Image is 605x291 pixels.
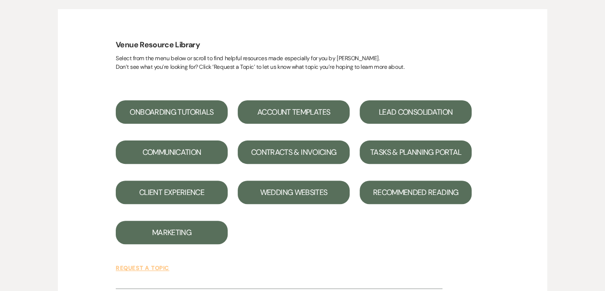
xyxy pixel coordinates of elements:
button: Client Experience [116,181,228,204]
button: Account Templates [238,100,350,124]
a: Recommended Reading [360,187,482,197]
button: Onboarding Tutorials [116,100,228,124]
a: Account Templates [238,107,360,117]
a: Lead Consolidation [360,107,482,117]
a: Communication [116,147,238,157]
button: Recommended Reading [360,181,472,204]
h4: Venue Resource Library [116,40,489,54]
a: Onboarding Tutorials [116,107,238,117]
button: Contracts & Invoicing [238,140,350,164]
div: Select from the menu below or scroll to find helpful resources made especially for you by [PERSON... [116,54,489,63]
button: Marketing [116,221,228,244]
a: Marketing [116,227,238,237]
button: Tasks & Planning Portal [360,140,472,164]
a: Tasks & Planning Portal [360,147,482,157]
div: Don’t see what you’re looking for? Click ‘Request a Topic’ to let us know what topic you’re hopin... [116,63,489,71]
button: Lead Consolidation [360,100,472,124]
button: Wedding Websites [238,181,350,204]
button: Request a Topic [116,258,172,279]
a: Client Experience [116,187,238,197]
a: Contracts & Invoicing [238,147,360,157]
a: Wedding Websites [238,187,360,197]
button: Communication [116,140,228,164]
